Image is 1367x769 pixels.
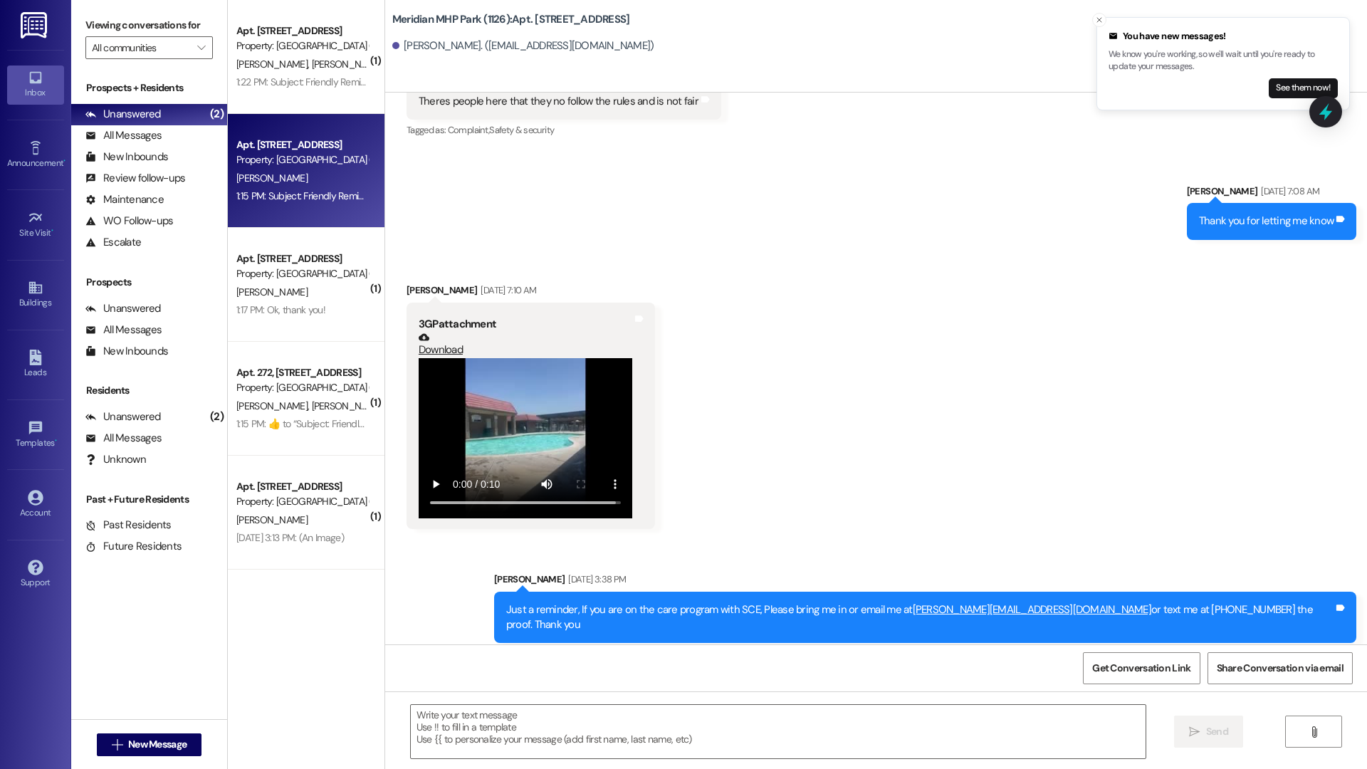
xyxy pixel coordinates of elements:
[7,555,64,594] a: Support
[97,733,202,756] button: New Message
[85,214,173,229] div: WO Follow-ups
[494,643,1356,664] div: Tagged as:
[1109,29,1338,43] div: You have new messages!
[85,171,185,186] div: Review follow-ups
[7,66,64,104] a: Inbox
[71,275,227,290] div: Prospects
[85,235,141,250] div: Escalate
[913,602,1151,617] a: [PERSON_NAME][EMAIL_ADDRESS][DOMAIN_NAME]
[85,518,172,533] div: Past Residents
[236,251,368,266] div: Apt. [STREET_ADDRESS]
[7,486,64,524] a: Account
[311,58,382,70] span: [PERSON_NAME]
[477,283,536,298] div: [DATE] 7:10 AM
[7,206,64,244] a: Site Visit •
[85,192,164,207] div: Maintenance
[85,323,162,338] div: All Messages
[236,479,368,494] div: Apt. [STREET_ADDRESS]
[1092,661,1190,676] span: Get Conversation Link
[85,128,162,143] div: All Messages
[419,332,632,357] a: Download
[1217,661,1344,676] span: Share Conversation via email
[85,452,146,467] div: Unknown
[1083,652,1200,684] button: Get Conversation Link
[494,572,1356,592] div: [PERSON_NAME]
[392,12,630,27] b: Meridian MHP Park (1126): Apt. [STREET_ADDRESS]
[1187,184,1356,204] div: [PERSON_NAME]
[206,103,227,125] div: (2)
[236,303,325,316] div: 1:17 PM: Ok, thank you!
[7,416,64,454] a: Templates •
[85,431,162,446] div: All Messages
[236,137,368,152] div: Apt. [STREET_ADDRESS]
[236,286,308,298] span: [PERSON_NAME]
[1257,184,1319,199] div: [DATE] 7:08 AM
[448,124,490,136] span: Complaint ,
[236,399,312,412] span: [PERSON_NAME]
[1109,48,1338,73] p: We know you're working, so we'll wait until you're ready to update your messages.
[85,344,168,359] div: New Inbounds
[506,602,1334,633] div: Just a reminder, If you are on the care program with SCE, Please bring me in or email me at or te...
[92,36,190,59] input: All communities
[236,266,368,281] div: Property: [GEOGRAPHIC_DATA] (1126)
[128,737,187,752] span: New Message
[55,436,57,446] span: •
[1269,78,1338,98] button: See them now!
[7,345,64,384] a: Leads
[236,365,368,380] div: Apt. 272, [STREET_ADDRESS]
[419,94,698,109] div: Theres people here that they no follow the rules and is not fair
[71,492,227,507] div: Past + Future Residents
[85,409,161,424] div: Unanswered
[51,226,53,236] span: •
[236,513,308,526] span: [PERSON_NAME]
[236,152,368,167] div: Property: [GEOGRAPHIC_DATA] (1126)
[565,572,626,587] div: [DATE] 3:38 PM
[85,150,168,164] div: New Inbounds
[206,406,227,428] div: (2)
[236,380,368,395] div: Property: [GEOGRAPHIC_DATA] (1126)
[489,124,554,136] span: Safety & security
[1174,716,1243,748] button: Send
[1199,214,1334,229] div: Thank you for letting me know
[112,739,122,750] i: 
[236,23,368,38] div: Apt. [STREET_ADDRESS]
[311,399,387,412] span: [PERSON_NAME]
[71,383,227,398] div: Residents
[85,107,161,122] div: Unanswered
[1092,13,1106,27] button: Close toast
[1309,726,1319,738] i: 
[63,156,66,166] span: •
[236,172,308,184] span: [PERSON_NAME]
[236,531,344,544] div: [DATE] 3:13 PM: (An Image)
[1208,652,1353,684] button: Share Conversation via email
[236,58,312,70] span: [PERSON_NAME]
[1206,724,1228,739] span: Send
[71,80,227,95] div: Prospects + Residents
[21,12,50,38] img: ResiDesk Logo
[419,317,496,331] b: 3GP attachment
[1189,726,1200,738] i: 
[197,42,205,53] i: 
[85,301,161,316] div: Unanswered
[392,38,654,53] div: [PERSON_NAME]. ([EMAIL_ADDRESS][DOMAIN_NAME])
[85,539,182,554] div: Future Residents
[7,276,64,314] a: Buildings
[407,120,721,140] div: Tagged as:
[236,494,368,509] div: Property: [GEOGRAPHIC_DATA] (1126)
[236,38,368,53] div: Property: [GEOGRAPHIC_DATA] (1126)
[85,14,213,36] label: Viewing conversations for
[407,283,655,303] div: [PERSON_NAME]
